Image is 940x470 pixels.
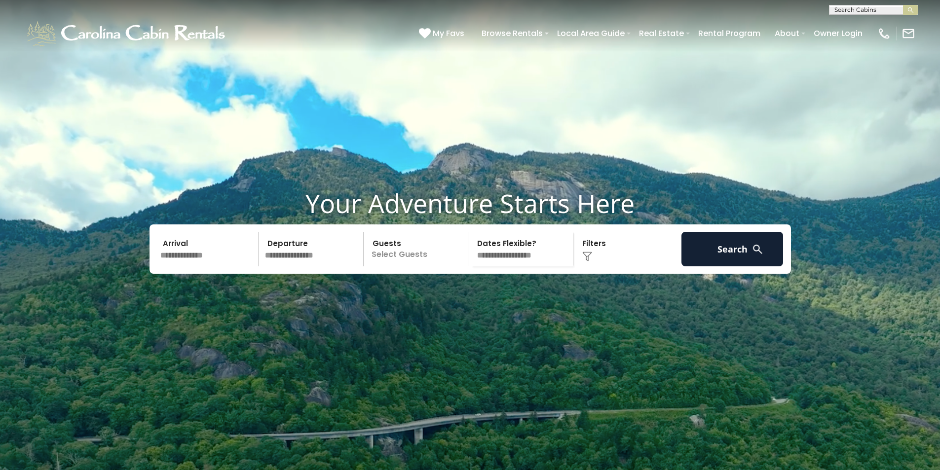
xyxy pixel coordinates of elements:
[877,27,891,40] img: phone-regular-white.png
[902,27,915,40] img: mail-regular-white.png
[25,19,229,48] img: White-1-1-2.png
[552,25,630,42] a: Local Area Guide
[477,25,548,42] a: Browse Rentals
[770,25,804,42] a: About
[693,25,765,42] a: Rental Program
[681,232,784,266] button: Search
[752,243,764,255] img: search-regular-white.png
[582,252,592,261] img: filter--v1.png
[7,188,933,218] h1: Your Adventure Starts Here
[433,27,464,39] span: My Favs
[634,25,689,42] a: Real Estate
[367,232,468,266] p: Select Guests
[419,27,467,40] a: My Favs
[809,25,867,42] a: Owner Login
